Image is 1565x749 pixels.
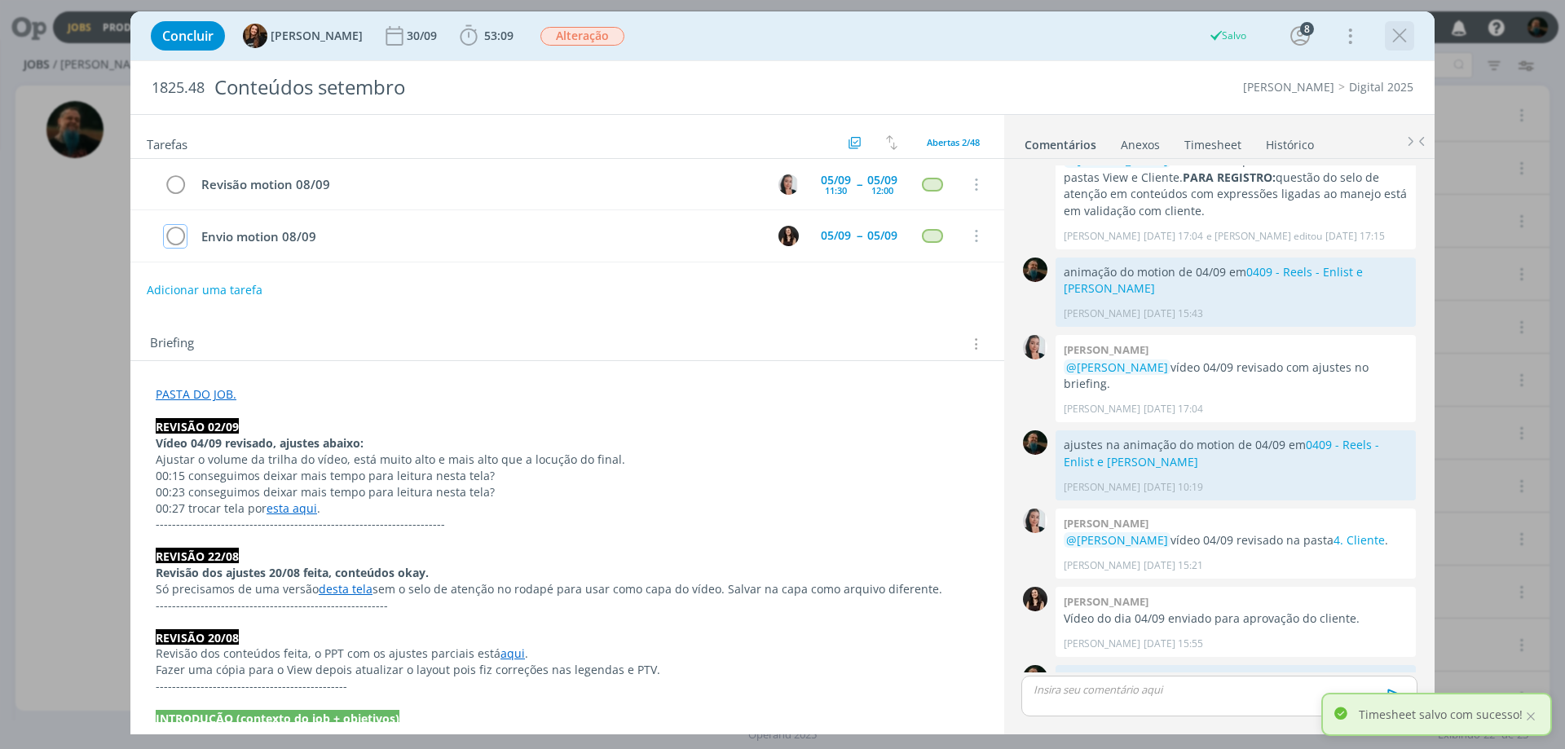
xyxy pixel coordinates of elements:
p: vídeo 04/09 revisado com ajustes no briefing. [1064,359,1408,393]
span: @[PERSON_NAME] [1066,532,1168,548]
a: 0809 - Reels - Velocidade [1218,672,1354,687]
p: Ajustar o volume da trilha do vídeo, está muito alto e mais alto que a locução do final. [156,452,979,468]
button: 8 [1287,23,1313,49]
p: Vídeo do dia 04/09 enviado para aprovação do cliente. [1064,610,1408,627]
div: Envio motion 08/09 [194,227,763,247]
div: 8 [1300,22,1314,36]
div: 11:30 [825,186,847,195]
div: Anexos [1121,137,1160,153]
img: M [1023,430,1047,455]
span: [PERSON_NAME] [271,30,363,42]
span: [DATE] 17:15 [1325,229,1385,244]
img: C [1023,335,1047,359]
a: Histórico [1265,130,1315,153]
div: 05/09 [867,230,897,241]
a: Timesheet [1184,130,1242,153]
p: Fazer uma cópia para o View depois atualizar o layout pois fiz correções nas legendas e PTV. [156,662,979,678]
p: Timesheet salvo com sucesso! [1359,706,1523,723]
div: Revisão motion 08/09 [194,174,763,195]
span: Abertas 2/48 [927,136,980,148]
span: 53:09 [484,28,514,43]
button: 53:09 [456,23,518,49]
a: Digital 2025 [1349,79,1413,95]
a: PASTA DO JOB. [156,386,236,402]
p: Só precisamos de uma versão sem o selo de atenção no rodapé para usar como capa do vídeo. Salvar ... [156,581,979,597]
span: Tarefas [147,133,187,152]
p: 00:23 conseguimos deixar mais tempo para leitura nesta tela? [156,484,979,500]
a: Comentários [1024,130,1097,153]
div: Salvo [1208,29,1246,43]
span: Alteração [540,27,624,46]
span: [DATE] 15:43 [1144,306,1203,321]
span: 1825.48 [152,79,205,97]
span: e [PERSON_NAME] editou [1206,229,1322,244]
button: Concluir [151,21,225,51]
img: C [778,174,799,195]
button: Adicionar uma tarefa [146,275,263,305]
button: I [776,223,800,248]
div: 05/09 [867,174,897,186]
img: I [778,226,799,246]
span: [DATE] 15:21 [1144,558,1203,573]
img: C [1023,509,1047,533]
span: [DATE] 15:55 [1144,637,1203,651]
p: [PERSON_NAME] [1064,558,1140,573]
div: 05/09 [821,174,851,186]
p: ajustes na animação do motion de 04/09 em [1064,437,1408,470]
span: -- [857,230,862,241]
p: [PERSON_NAME] [1064,402,1140,416]
span: Briefing [150,333,194,355]
a: aqui [500,645,525,661]
div: 05/09 [821,230,851,241]
span: -- [857,178,862,190]
img: M [1023,258,1047,282]
b: [PERSON_NAME] [1064,594,1148,609]
a: 0409 - Reels - Enlist e [PERSON_NAME] [1064,437,1379,469]
p: vídeo 04/09 revisado na pasta . [1064,532,1408,549]
div: 12:00 [871,186,893,195]
strong: PARA REGISTRO: [1183,170,1276,185]
button: C [776,172,800,196]
span: [DATE] 10:19 [1144,480,1203,495]
div: Conteúdos setembro [208,68,881,108]
p: [PERSON_NAME] [1064,480,1140,495]
button: T[PERSON_NAME] [243,24,363,48]
p: Revisão dos conteúdos feita, o PPT com os ajustes parciais está . [156,645,979,662]
span: Concluir [162,29,214,42]
strong: Revisão dos ajustes 20/08 feita, conteúdos okay. [156,565,429,580]
a: 0409 - Reels - Enlist e [PERSON_NAME] [1064,264,1363,296]
b: [PERSON_NAME] [1064,342,1148,357]
strong: Vídeo 04/09 revisado, ajustes abaixo: [156,435,364,451]
p: revisão da capa feita, PPT atualizado nas pastas View e Cliente. questão do selo de atenção em co... [1064,152,1408,219]
p: [PERSON_NAME] [1064,637,1140,651]
strong: REVISÃO 20/08 [156,630,239,645]
div: 30/09 [407,30,440,42]
p: [PERSON_NAME] [1064,229,1140,244]
p: --------------------------------------------------------- [156,597,979,614]
p: 00:15 conseguimos deixar mais tempo para leitura nesta tela? [156,468,979,484]
div: dialog [130,11,1435,734]
img: T [243,24,267,48]
p: ----------------------------------------------------------------------- [156,516,979,532]
p: animação do reels 08/09 em [1064,672,1408,688]
img: arrow-down-up.svg [886,135,897,150]
img: M [1023,665,1047,690]
b: [PERSON_NAME] [1064,516,1148,531]
img: I [1023,587,1047,611]
p: ----------------------------------------------- [156,678,979,694]
p: [PERSON_NAME] [1064,306,1140,321]
p: 00:27 trocar tela por . [156,500,979,517]
a: esta aqui [267,500,317,516]
strong: REVISÃO 22/08 [156,549,239,564]
span: [DATE] 17:04 [1144,229,1203,244]
button: Alteração [540,26,625,46]
span: @[PERSON_NAME] [1066,359,1168,375]
a: [PERSON_NAME] [1243,79,1334,95]
strong: REVISÃO 02/09 [156,419,239,434]
span: [DATE] 17:04 [1144,402,1203,416]
p: animação do motion de 04/09 em [1064,264,1408,297]
strong: INTRODUÇÃO (contexto do job + objetivos) [156,711,399,726]
a: desta tela [319,581,373,597]
a: 4. Cliente [1334,532,1385,548]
